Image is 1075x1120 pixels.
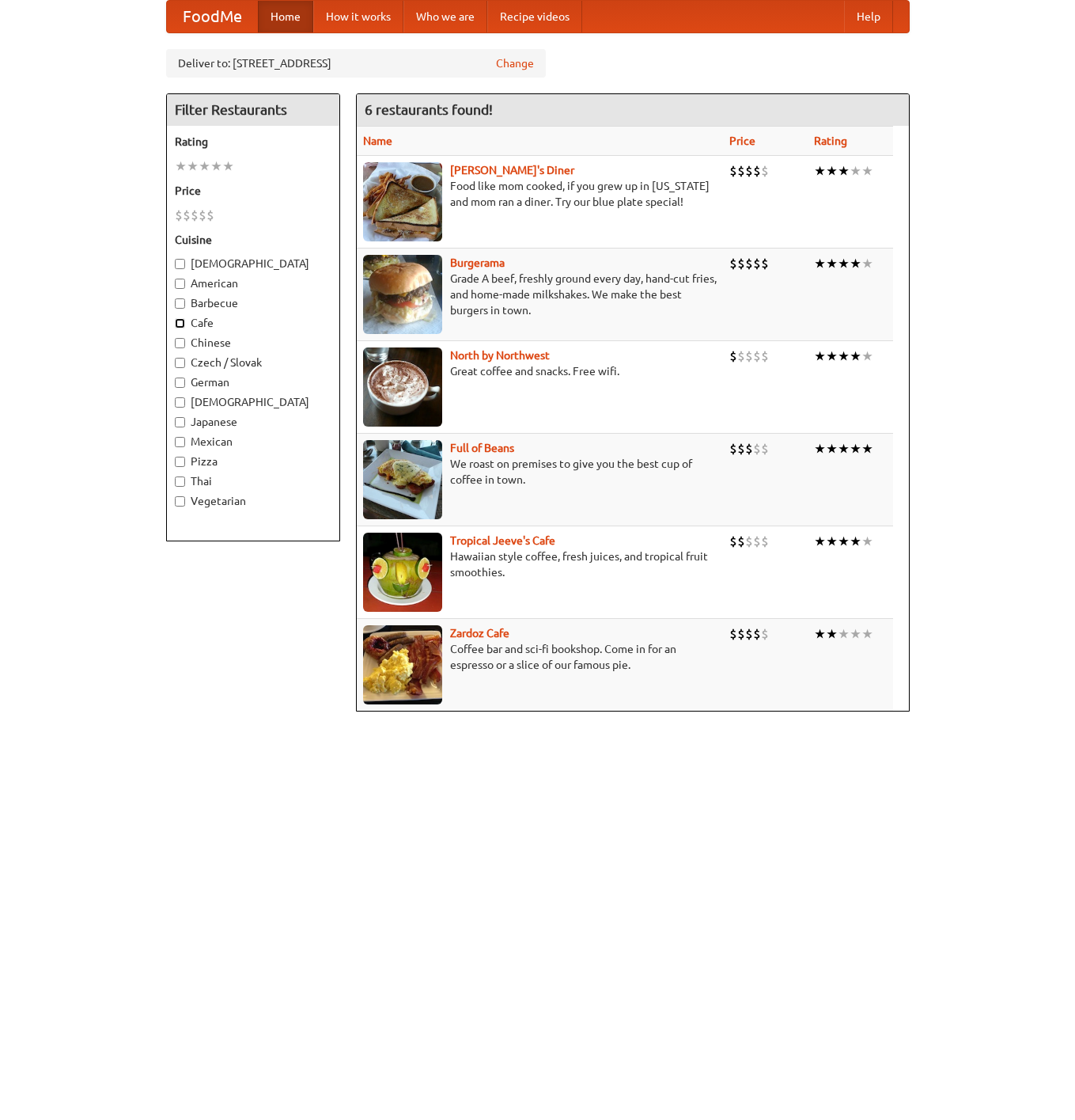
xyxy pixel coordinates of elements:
[838,255,850,272] li: ★
[166,49,546,78] div: Deliver to: [STREET_ADDRESS]
[363,347,442,427] img: north.jpg
[199,207,206,224] li: $
[861,533,873,550] li: ★
[761,347,769,365] li: $
[175,394,331,410] label: [DEMOGRAPHIC_DATA]
[175,434,331,450] label: Mexican
[187,158,199,175] li: ★
[365,102,493,117] ng-pluralize: 6 restaurants found!
[745,533,753,550] li: $
[861,162,873,180] li: ★
[167,1,258,32] a: FoodMe
[753,162,761,180] li: $
[826,533,838,550] li: ★
[206,207,214,224] li: $
[838,625,850,643] li: ★
[850,440,861,457] li: ★
[753,255,761,272] li: $
[363,641,717,673] p: Coffee bar and sci-fi bookshop. Come in for an espresso or a slice of our famous pie.
[826,347,838,365] li: ★
[175,417,185,427] input: Japanese
[737,347,745,365] li: $
[737,533,745,550] li: $
[175,437,185,447] input: Mexican
[175,374,331,390] label: German
[826,255,838,272] li: ★
[175,318,185,328] input: Cafe
[175,473,331,489] label: Thai
[745,347,753,365] li: $
[167,94,339,126] h4: Filter Restaurants
[826,625,838,643] li: ★
[450,349,550,362] a: North by Northwest
[450,627,509,640] a: Zardoz Cafe
[729,255,737,272] li: $
[363,363,717,379] p: Great coffee and snacks. Free wifi.
[363,625,442,704] img: zardoz.jpg
[175,279,185,289] input: American
[745,440,753,457] li: $
[175,476,185,487] input: Thai
[175,275,331,291] label: American
[737,625,745,643] li: $
[814,625,826,643] li: ★
[183,207,191,224] li: $
[175,315,331,331] label: Cafe
[175,338,185,348] input: Chinese
[191,207,199,224] li: $
[814,162,826,180] li: ★
[175,232,331,248] h5: Cuisine
[753,347,761,365] li: $
[729,162,737,180] li: $
[838,162,850,180] li: ★
[729,347,737,365] li: $
[363,456,717,488] p: We roast on premises to give you the best cup of coffee in town.
[175,256,331,271] label: [DEMOGRAPHIC_DATA]
[753,625,761,643] li: $
[450,164,574,177] a: [PERSON_NAME]'s Diner
[861,440,873,457] li: ★
[450,256,505,269] a: Burgerama
[450,534,555,547] a: Tropical Jeeve's Cafe
[729,135,755,147] a: Price
[363,135,392,147] a: Name
[826,162,838,180] li: ★
[814,347,826,365] li: ★
[761,533,769,550] li: $
[403,1,487,32] a: Who we are
[861,625,873,643] li: ★
[175,358,185,368] input: Czech / Slovak
[745,255,753,272] li: $
[175,457,185,467] input: Pizza
[210,158,222,175] li: ★
[838,347,850,365] li: ★
[729,625,737,643] li: $
[753,440,761,457] li: $
[761,255,769,272] li: $
[175,134,331,150] h5: Rating
[175,158,187,175] li: ★
[814,533,826,550] li: ★
[737,162,745,180] li: $
[753,533,761,550] li: $
[363,533,442,612] img: jeeves.jpg
[737,440,745,457] li: $
[496,55,534,71] a: Change
[850,255,861,272] li: ★
[363,255,442,334] img: burgerama.jpg
[826,440,838,457] li: ★
[814,135,847,147] a: Rating
[761,625,769,643] li: $
[175,295,331,311] label: Barbecue
[745,625,753,643] li: $
[175,493,331,509] label: Vegetarian
[450,442,514,454] a: Full of Beans
[258,1,313,32] a: Home
[761,440,769,457] li: $
[814,255,826,272] li: ★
